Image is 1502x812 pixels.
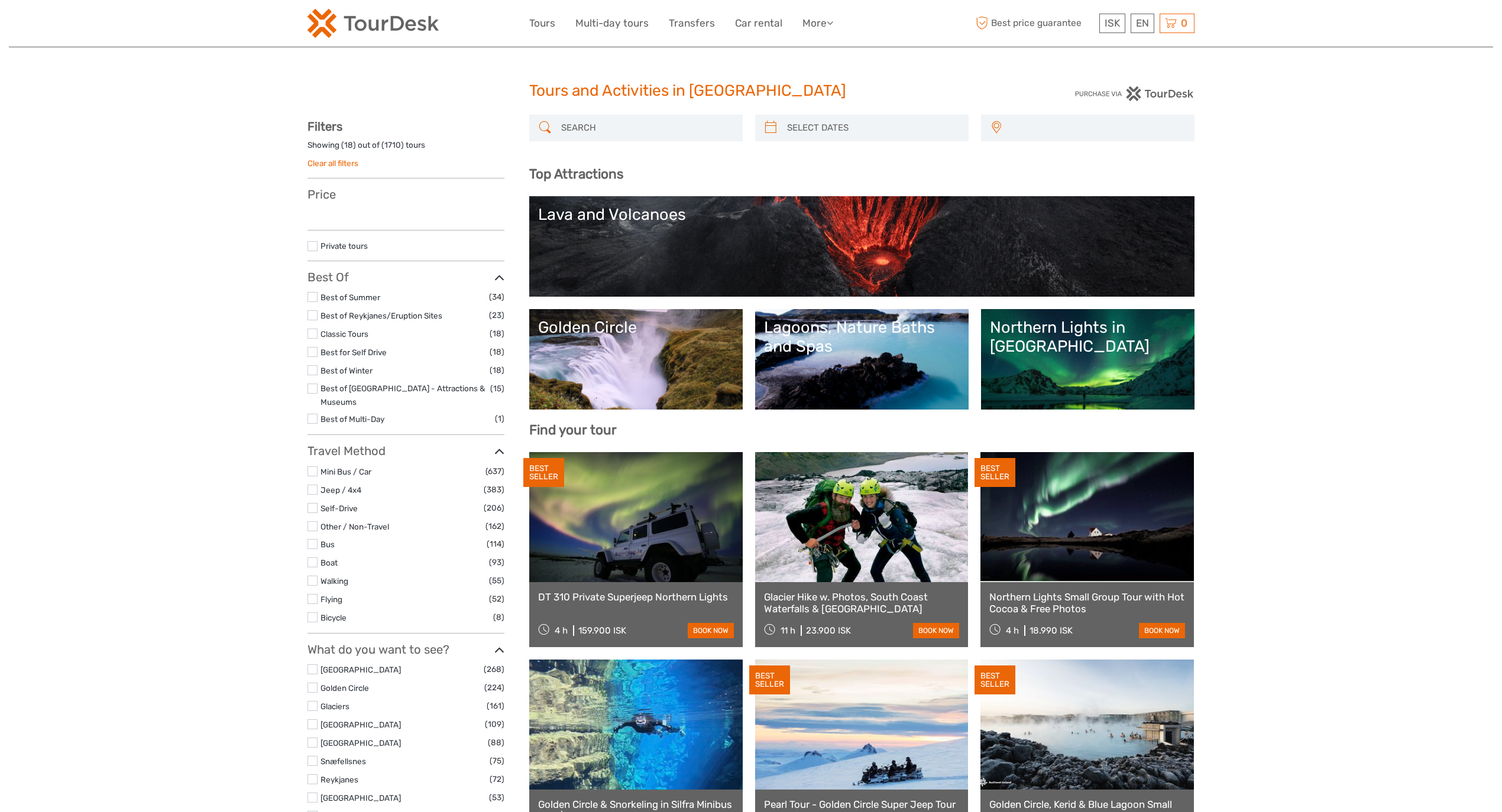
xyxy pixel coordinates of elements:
span: Best price guarantee [973,14,1096,33]
span: (224) [484,681,504,694]
span: (109) [485,717,504,731]
a: Lagoons, Nature Baths and Spas [764,318,960,401]
span: 4 h [1006,625,1019,636]
a: DT 310 Private Superjeep Northern Lights [538,591,734,603]
span: (114) [487,537,504,551]
span: (23) [489,308,504,322]
a: Jeep / 4x4 [321,485,361,495]
label: 1710 [384,139,401,151]
a: Walking [321,576,348,586]
div: Showing ( ) out of ( ) tours [307,139,504,158]
a: Best for Self Drive [321,347,387,357]
span: (18) [490,363,504,377]
span: (18) [490,345,504,359]
a: book now [1139,623,1185,638]
a: [GEOGRAPHIC_DATA] [321,665,401,674]
a: Glacier Hike w. Photos, South Coast Waterfalls & [GEOGRAPHIC_DATA] [764,591,960,615]
div: BEST SELLER [975,665,1015,695]
img: 120-15d4194f-c635-41b9-a512-a3cb382bfb57_logo_small.png [307,9,439,38]
span: (93) [489,556,504,569]
a: book now [913,623,959,638]
a: Mini Bus / Car [321,467,371,476]
div: BEST SELLER [523,458,564,488]
div: Golden Circle [538,318,734,337]
a: Reykjanes [321,775,358,784]
a: [GEOGRAPHIC_DATA] [321,793,401,803]
img: PurchaseViaTourDesk.png [1074,86,1195,101]
span: (18) [490,327,504,340]
span: (161) [487,699,504,713]
div: 159.900 ISK [578,625,626,636]
span: 11 h [781,625,795,636]
input: SELECT DATES [782,118,963,138]
a: Northern Lights in [GEOGRAPHIC_DATA] [990,318,1186,401]
a: Best of Summer [321,293,380,302]
a: book now [688,623,734,638]
span: (383) [484,483,504,496]
span: (15) [490,382,504,395]
a: Classic Tours [321,329,368,339]
span: (53) [489,791,504,804]
span: (72) [490,772,504,786]
span: (1) [495,412,504,426]
div: Lagoons, Nature Baths and Spas [764,318,960,356]
strong: Filters [307,119,342,134]
a: [GEOGRAPHIC_DATA] [321,738,401,748]
a: Best of Winter [321,366,373,375]
a: Multi-day tours [575,15,649,32]
a: Car rental [735,15,782,32]
h3: What do you want to see? [307,642,504,657]
span: 0 [1179,17,1189,29]
a: Other / Non-Travel [321,522,389,531]
a: Flying [321,595,342,604]
a: Golden Circle [321,683,369,693]
span: (55) [489,574,504,587]
a: Best of Reykjanes/Eruption Sites [321,311,442,320]
span: (75) [490,754,504,768]
span: ISK [1105,17,1120,29]
span: (206) [484,501,504,515]
a: Clear all filters [307,158,358,168]
a: Bus [321,540,335,549]
b: Top Attractions [529,166,623,182]
a: Transfers [669,15,715,32]
span: (52) [489,592,504,606]
b: Find your tour [529,422,617,438]
a: More [802,15,833,32]
div: Northern Lights in [GEOGRAPHIC_DATA] [990,318,1186,356]
span: (162) [485,519,504,533]
div: Lava and Volcanoes [538,205,1186,224]
h3: Price [307,187,504,202]
a: Self-Drive [321,504,358,513]
input: SEARCH [556,118,737,138]
h3: Best Of [307,270,504,284]
span: (637) [485,465,504,478]
a: Best of Multi-Day [321,414,384,424]
a: Snæfellsnes [321,756,366,766]
a: Lava and Volcanoes [538,205,1186,288]
div: BEST SELLER [975,458,1015,488]
span: (34) [489,290,504,304]
span: (8) [493,610,504,624]
a: Best of [GEOGRAPHIC_DATA] - Attractions & Museums [321,384,485,407]
span: (268) [484,662,504,676]
a: Glaciers [321,701,349,711]
h1: Tours and Activities in [GEOGRAPHIC_DATA] [529,82,973,100]
a: Bicycle [321,613,347,622]
div: 23.900 ISK [806,625,851,636]
a: Boat [321,558,338,567]
div: EN [1131,14,1154,33]
a: Golden Circle [538,318,734,401]
a: Tours [529,15,555,32]
a: Northern Lights Small Group Tour with Hot Cocoa & Free Photos [989,591,1185,615]
a: [GEOGRAPHIC_DATA] [321,720,401,729]
span: 4 h [555,625,568,636]
label: 18 [344,139,353,151]
div: BEST SELLER [749,665,790,695]
div: 18.990 ISK [1030,625,1073,636]
h3: Travel Method [307,444,504,458]
a: Private tours [321,241,368,251]
span: (88) [488,736,504,749]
